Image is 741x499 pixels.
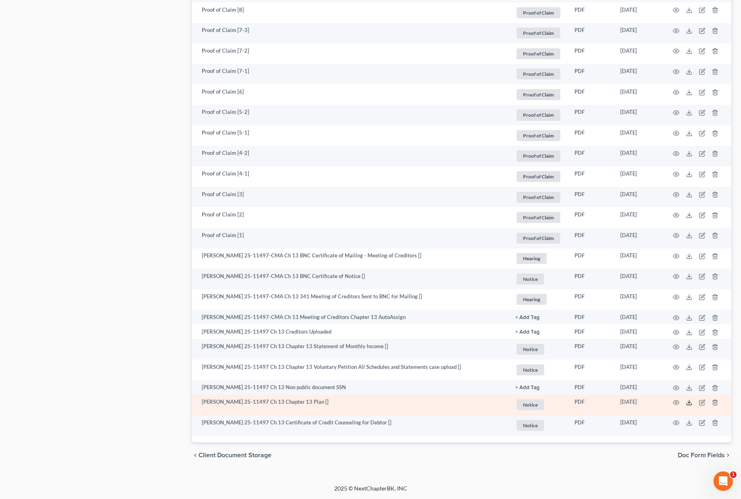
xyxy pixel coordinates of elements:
td: [DATE] [614,339,663,360]
span: Notice [517,364,544,375]
td: Proof of Claim [8] [192,2,509,23]
a: Proof of Claim [515,6,562,19]
span: Proof of Claim [517,69,560,79]
td: Proof of Claim [7-1] [192,64,509,85]
td: PDF [568,187,614,208]
span: Notice [517,399,544,410]
a: Proof of Claim [515,170,562,183]
button: + Add Tag [515,330,540,335]
a: Proof of Claim [515,26,562,40]
td: [DATE] [614,310,663,324]
td: [DATE] [614,394,663,415]
a: Proof of Claim [515,67,562,81]
a: Notice [515,343,562,356]
a: Notice [515,398,562,411]
a: Proof of Claim [515,231,562,245]
td: Proof of Claim [2] [192,207,509,228]
td: PDF [568,394,614,415]
td: [DATE] [614,64,663,85]
td: [DATE] [614,380,663,394]
a: Hearing [515,293,562,306]
td: Proof of Claim [3] [192,187,509,208]
td: PDF [568,269,614,289]
td: [DATE] [614,2,663,23]
td: [DATE] [614,166,663,187]
td: Proof of Claim [4-1] [192,166,509,187]
td: [PERSON_NAME] 25-11497-CMA Ch 13 Meeting of Creditors Chapter 13 AutoAssign [192,310,509,324]
td: [DATE] [614,289,663,310]
td: [DATE] [614,105,663,126]
td: PDF [568,23,614,44]
a: Notice [515,272,562,286]
a: Proof of Claim [515,191,562,204]
span: Hearing [517,294,547,305]
button: Doc Form Fields chevron_right [678,452,731,458]
iframe: Intercom live chat [713,471,733,491]
td: PDF [568,415,614,436]
span: Notice [517,344,544,355]
td: PDF [568,84,614,105]
td: PDF [568,360,614,380]
td: [PERSON_NAME] 25-11497 Ch 13 Creditors Uploaded [192,324,509,339]
a: Proof of Claim [515,108,562,122]
td: Proof of Claim [6] [192,84,509,105]
span: Proof of Claim [517,89,560,100]
td: [PERSON_NAME] 25-11497-CMA Ch 13 341 Meeting of Creditors Sent to BNC for Mailing [] [192,289,509,310]
span: Notice [517,420,544,431]
td: [PERSON_NAME] 25-11497 Ch 13 Chapter 13 Voluntary Petition All Schedules and Statements case uplo... [192,360,509,380]
span: Doc Form Fields [678,452,725,458]
td: [PERSON_NAME] 25-11497-CMA Ch 13 BNC Certificate of Mailing - Meeting of Creditors [] [192,248,509,269]
td: [DATE] [614,43,663,64]
a: + Add Tag [515,313,562,321]
td: PDF [568,380,614,394]
i: chevron_left [192,452,199,458]
td: [DATE] [614,84,663,105]
td: [DATE] [614,146,663,167]
td: [PERSON_NAME] 25-11497 Ch 13 Certificate of Credit Counseling for Debtor [] [192,415,509,436]
button: + Add Tag [515,385,540,390]
td: PDF [568,228,614,248]
td: PDF [568,289,614,310]
td: [PERSON_NAME] 25-11497-CMA Ch 13 BNC Certificate of Notice [] [192,269,509,289]
span: 1 [730,471,737,478]
td: [DATE] [614,23,663,44]
a: + Add Tag [515,328,562,336]
span: Proof of Claim [517,233,560,244]
td: PDF [568,64,614,85]
td: Proof of Claim [7-2] [192,43,509,64]
td: [DATE] [614,415,663,436]
td: PDF [568,310,614,324]
a: Notice [515,419,562,432]
span: Hearing [517,253,547,264]
td: Proof of Claim [5-1] [192,125,509,146]
button: + Add Tag [515,315,540,320]
td: PDF [568,43,614,64]
span: Proof of Claim [517,171,560,182]
span: Proof of Claim [517,212,560,223]
td: Proof of Claim [4-2] [192,146,509,167]
div: 2025 © NextChapterBK, INC [140,484,602,499]
td: [PERSON_NAME] 25-11497 Ch 13 Chapter 13 Plan [] [192,394,509,415]
a: Notice [515,363,562,377]
span: Proof of Claim [517,48,560,59]
i: chevron_right [725,452,731,458]
td: PDF [568,324,614,339]
td: [DATE] [614,125,663,146]
a: + Add Tag [515,383,562,391]
td: PDF [568,2,614,23]
span: Proof of Claim [517,150,560,161]
td: [DATE] [614,324,663,339]
td: PDF [568,207,614,228]
td: [PERSON_NAME] 25-11497 Ch 13 Chapter 13 Statement of Monthly Income [] [192,339,509,360]
td: PDF [568,248,614,269]
td: PDF [568,105,614,126]
a: Hearing [515,252,562,265]
span: Proof of Claim [517,109,560,120]
td: PDF [568,125,614,146]
td: [DATE] [614,248,663,269]
td: [DATE] [614,228,663,248]
span: Proof of Claim [517,28,560,39]
a: Proof of Claim [515,211,562,224]
button: chevron_left Client Document Storage [192,452,271,458]
td: [PERSON_NAME] 25-11497 Ch 13 Non public document SSN [192,380,509,394]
